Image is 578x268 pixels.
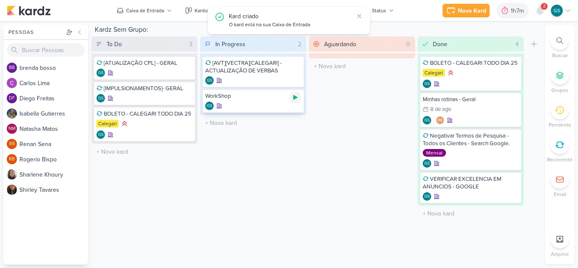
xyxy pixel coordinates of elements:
div: BOLETO - CALEGARI TODO DIA 25 [96,110,193,118]
div: Minhas rotinas - Geral [423,96,519,103]
div: R e n a n S e n a [19,140,88,149]
div: 4 [512,40,522,49]
div: Diego Freitas [7,93,17,103]
p: GS [98,71,104,75]
div: [IMPULSIONAMENTOS]- GERAL [96,85,193,92]
div: Guilherme Santos [96,69,105,77]
div: Calegari [96,120,118,127]
div: Negativar Termos de Pesquisa - Todos os Clientes - Search Google. [423,132,519,147]
div: Rogerio Bispo [7,154,17,164]
div: b r e n d a b o s s o [19,64,88,72]
p: Grupos [551,86,568,94]
div: Guilherme Santos [423,159,431,168]
div: S h i r l e y T a v a r e s [19,185,88,194]
div: Mensal [423,149,446,157]
p: GS [424,82,430,86]
div: Guilherme Santos [96,130,105,139]
img: kardz.app [7,6,51,16]
div: Colaboradores: Rogerio Bispo [434,116,444,124]
img: Shirley Tavares [7,185,17,195]
div: Guilherme Santos [205,102,214,110]
div: C a r l o s L i m a [19,79,88,88]
div: Guilherme Santos [96,94,105,102]
input: + Novo kard [93,146,196,158]
input: Buscar Pessoas [7,43,85,57]
div: 3 [186,40,196,49]
div: O kard está na sua Caixa de Entrada [229,21,353,29]
p: NM [8,127,16,131]
input: + Novo kard [311,60,413,72]
div: Criador(a): Guilherme Santos [423,192,431,201]
p: GS [207,104,212,108]
div: Criador(a): Guilherme Santos [205,102,214,110]
div: 2 [295,40,305,49]
div: Guilherme Santos [423,116,431,124]
img: Sharlene Khoury [7,169,17,180]
div: 1h7m [511,6,526,15]
img: Isabella Gutierres [7,108,17,119]
p: Pendente [549,121,571,129]
input: + Novo kard [419,207,522,220]
p: Email [554,191,566,198]
p: RS [9,142,15,146]
div: brenda bosso [7,63,17,73]
div: Guilherme Santos [423,80,431,88]
div: 0 [403,40,413,49]
div: Rogerio Bispo [436,116,444,124]
div: Prioridade Alta [446,69,455,77]
div: BOLETO - CALEGARI TODO DIA 25 [423,59,519,67]
img: Carlos Lima [7,78,17,88]
div: WorkShop [205,92,301,100]
div: R o g e r i o B i s p o [19,155,88,164]
p: Recorrente [547,156,572,163]
div: Novo Kard [458,6,486,15]
li: Ctrl + F [545,31,575,59]
p: GS [98,97,104,101]
div: Calegari [423,69,445,77]
input: + Novo kard [202,117,305,129]
div: Guilherme Santos [551,5,563,17]
div: Prioridade Alta [120,119,129,128]
div: [AVT][VECTRA][CALEGARI] - ACTUALIZAÇÃO DE VERBAS [205,59,301,75]
p: GS [553,7,560,14]
button: Novo Kard [443,4,490,17]
span: 3 [543,3,545,10]
p: GS [424,119,430,123]
div: Criador(a): Guilherme Santos [96,130,105,139]
div: Criador(a): Guilherme Santos [423,80,431,88]
div: D i e g o F r e i t a s [19,94,88,103]
div: I s a b e l l a G u t i e r r e s [19,109,88,118]
div: VERIFICAR EXCELENCIA EM ANUNCIOS - GOOGLE [423,175,519,191]
p: GS [207,79,212,83]
p: DF [9,96,15,101]
div: Pessoas [7,28,64,36]
p: Buscar [552,52,568,59]
div: Guilherme Santos [423,192,431,201]
p: GS [98,133,104,137]
p: RB [438,119,443,123]
p: Arquivo [551,250,569,258]
div: Kardz Sem Grupo: [91,25,542,36]
p: bb [9,66,15,70]
p: GS [424,195,430,199]
p: RB [9,157,15,162]
div: Criador(a): Guilherme Santos [423,116,431,124]
div: Criador(a): Guilherme Santos [423,159,431,168]
div: [ATUALIZAÇÃO CPL] - GERAL [96,59,193,67]
div: Criador(a): Guilherme Santos [205,76,214,85]
div: Criador(a): Guilherme Santos [96,94,105,102]
p: GS [424,162,430,166]
div: 8 de ago [430,107,451,112]
div: Ligar relógio [289,91,301,103]
div: Kard criado [229,12,353,21]
div: N a t a s h a M a t o s [19,124,88,133]
div: S h a r l e n e K h o u r y [19,170,88,179]
div: Guilherme Santos [205,76,214,85]
div: Natasha Matos [7,124,17,134]
div: Criador(a): Guilherme Santos [96,69,105,77]
div: Renan Sena [7,139,17,149]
